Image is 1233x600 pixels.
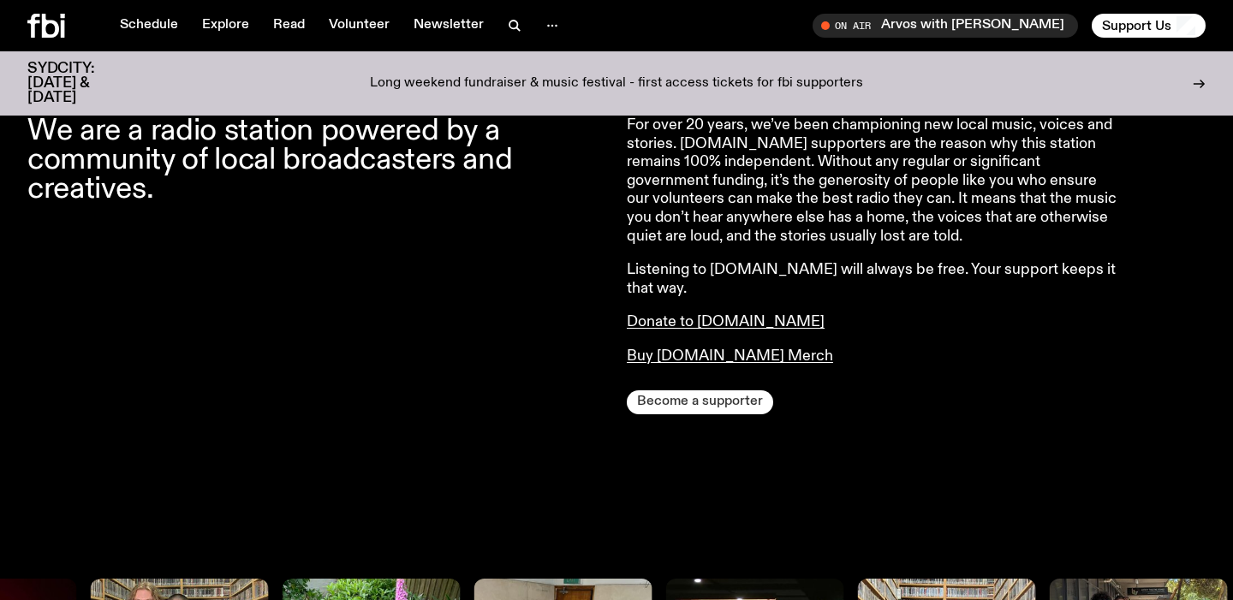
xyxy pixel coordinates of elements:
[627,348,833,364] a: Buy [DOMAIN_NAME] Merch
[1102,18,1171,33] span: Support Us
[263,14,315,38] a: Read
[627,390,773,414] button: Become a supporter
[627,261,1120,298] p: Listening to [DOMAIN_NAME] will always be free. Your support keeps it that way.
[370,76,863,92] p: Long weekend fundraiser & music festival - first access tickets for fbi supporters
[813,14,1078,38] button: On AirArvos with [PERSON_NAME]
[27,116,606,205] h2: We are a radio station powered by a community of local broadcasters and creatives.
[627,116,1120,246] p: For over 20 years, we’ve been championing new local music, voices and stories. [DOMAIN_NAME] supp...
[403,14,494,38] a: Newsletter
[192,14,259,38] a: Explore
[1092,14,1206,38] button: Support Us
[110,14,188,38] a: Schedule
[627,314,825,330] a: Donate to [DOMAIN_NAME]
[27,62,137,105] h3: SYDCITY: [DATE] & [DATE]
[319,14,400,38] a: Volunteer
